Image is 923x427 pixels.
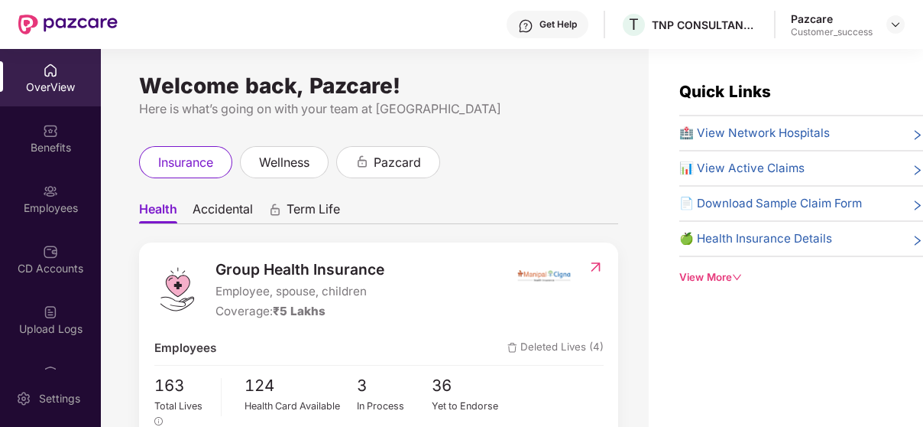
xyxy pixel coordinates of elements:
[215,302,384,321] div: Coverage:
[539,18,577,31] div: Get Help
[679,82,771,101] span: Quick Links
[432,373,507,398] span: 36
[679,124,830,142] span: 🏥 View Network Hospitals
[43,123,58,139] img: svg+xml;base64,PHN2ZyBpZD0iQmVuZWZpdHMiIHhtbG5zPSJodHRwOi8vd3d3LnczLm9yZy8yMDAwL3N2ZyIgd2lkdGg9Ij...
[287,201,340,223] span: Term Life
[679,194,862,213] span: 📄 Download Sample Claim Form
[912,197,923,213] span: right
[273,304,325,318] span: ₹5 Lakhs
[889,18,902,31] img: svg+xml;base64,PHN2ZyBpZD0iRHJvcGRvd24tMzJ4MzIiIHhtbG5zPSJodHRwOi8vd3d3LnczLm9yZy8yMDAwL3N2ZyIgd2...
[43,365,58,380] img: svg+xml;base64,PHN2ZyBpZD0iQ2xhaW0iIHhtbG5zPSJodHRwOi8vd3d3LnczLm9yZy8yMDAwL3N2ZyIgd2lkdGg9IjIwIi...
[154,417,163,425] span: info-circle
[154,339,216,357] span: Employees
[215,258,384,281] span: Group Health Insurance
[215,282,384,301] span: Employee, spouse, children
[193,201,253,223] span: Accidental
[34,391,85,406] div: Settings
[245,373,357,398] span: 124
[374,153,421,172] span: pazcard
[515,258,572,296] img: insurerIcon
[629,15,639,34] span: T
[154,400,202,412] span: Total Lives
[16,391,31,406] img: svg+xml;base64,PHN2ZyBpZD0iU2V0dGluZy0yMHgyMCIgeG1sbnM9Imh0dHA6Ly93d3cudzMub3JnLzIwMDAvc3ZnIiB3aW...
[154,373,210,398] span: 163
[357,399,432,414] div: In Process
[432,399,507,414] div: Yet to Endorse
[139,99,618,119] div: Here is what’s going on with your team at [GEOGRAPHIC_DATA]
[43,305,58,320] img: svg+xml;base64,PHN2ZyBpZD0iVXBsb2FkX0xvZ3MiIGRhdGEtbmFtZT0iVXBsb2FkIExvZ3MiIHhtbG5zPSJodHRwOi8vd3...
[588,259,604,275] img: RedirectIcon
[518,18,533,34] img: svg+xml;base64,PHN2ZyBpZD0iSGVscC0zMngzMiIgeG1sbnM9Imh0dHA6Ly93d3cudzMub3JnLzIwMDAvc3ZnIiB3aWR0aD...
[791,26,873,38] div: Customer_success
[43,184,58,199] img: svg+xml;base64,PHN2ZyBpZD0iRW1wbG95ZWVzIiB4bWxucz0iaHR0cDovL3d3dy53My5vcmcvMjAwMC9zdmciIHdpZHRoPS...
[732,272,742,282] span: down
[912,127,923,142] span: right
[245,399,357,414] div: Health Card Available
[18,15,118,34] img: New Pazcare Logo
[158,153,213,172] span: insurance
[679,269,923,285] div: View More
[652,18,759,32] div: TNP CONSULTANCY PRIVATE LIMITED
[679,230,832,248] span: 🍏 Health Insurance Details
[357,373,432,398] span: 3
[507,339,604,357] span: Deleted Lives (4)
[154,266,200,312] img: logo
[791,11,873,26] div: Pazcare
[268,203,282,217] div: animation
[912,233,923,248] span: right
[259,153,309,172] span: wellness
[43,244,58,259] img: svg+xml;base64,PHN2ZyBpZD0iQ0RfQWNjb3VudHMiIGRhdGEtbmFtZT0iQ0QgQWNjb3VudHMiIHhtbG5zPSJodHRwOi8vd3...
[355,155,369,168] div: animation
[679,159,805,178] span: 📊 View Active Claims
[507,343,517,353] img: deleteIcon
[139,80,618,92] div: Welcome back, Pazcare!
[139,201,177,223] span: Health
[912,162,923,178] span: right
[43,63,58,78] img: svg+xml;base64,PHN2ZyBpZD0iSG9tZSIgeG1sbnM9Imh0dHA6Ly93d3cudzMub3JnLzIwMDAvc3ZnIiB3aWR0aD0iMjAiIG...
